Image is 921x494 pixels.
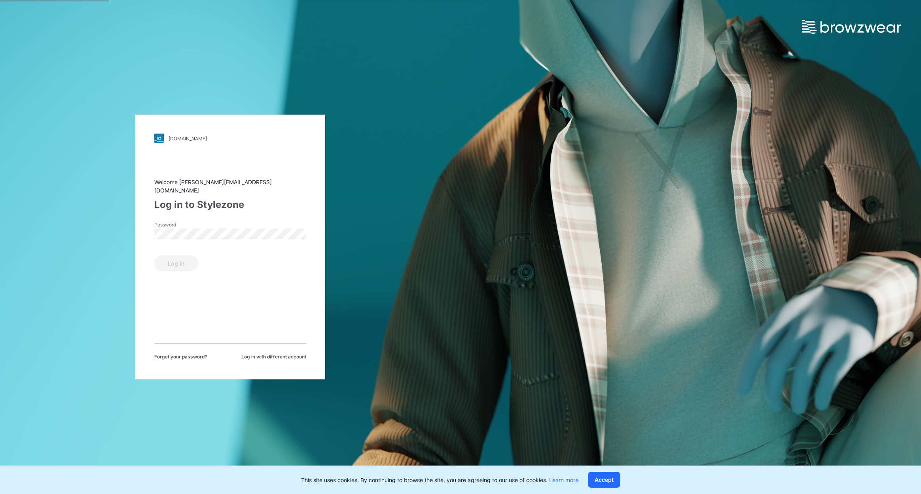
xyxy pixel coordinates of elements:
label: Password [154,221,210,228]
p: This site uses cookies. By continuing to browse the site, you are agreeing to our use of cookies. [301,476,578,484]
a: Learn more [549,477,578,483]
span: Forget your password? [154,353,207,360]
div: Log in to Stylezone [154,198,306,212]
img: stylezone-logo.562084cfcfab977791bfbf7441f1a819.svg [154,134,164,143]
a: [DOMAIN_NAME] [154,134,306,143]
button: Accept [588,472,620,488]
div: [DOMAIN_NAME] [169,136,207,141]
span: Log in with different account [241,353,306,360]
img: browzwear-logo.e42bd6dac1945053ebaf764b6aa21510.svg [802,20,901,34]
div: Welcome [PERSON_NAME][EMAIL_ADDRESS][DOMAIN_NAME] [154,178,306,194]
